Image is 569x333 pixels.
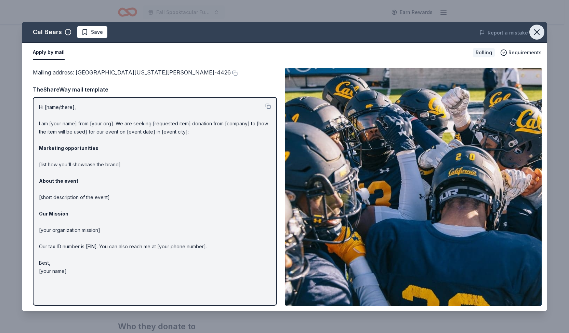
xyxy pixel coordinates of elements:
button: Save [77,26,107,38]
span: [GEOGRAPHIC_DATA][US_STATE][PERSON_NAME]-4426 [76,69,231,76]
span: Requirements [508,48,542,57]
strong: About the event [39,178,78,184]
div: TheShareWay mail template [33,85,277,94]
button: Report a mistake [479,29,528,37]
img: Image for Cal Bears [285,68,542,306]
button: Apply by mail [33,45,65,60]
div: Mailing address : [33,68,277,77]
span: Save [91,28,103,36]
strong: Marketing opportunities [39,145,98,151]
div: Cal Bears [33,27,62,38]
button: Requirements [500,48,542,57]
p: Hi [name/there], I am [your name] from [your org]. We are seeking [requested item] donation from ... [39,103,271,275]
strong: Our Mission [39,211,68,217]
div: Rolling [473,48,495,57]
